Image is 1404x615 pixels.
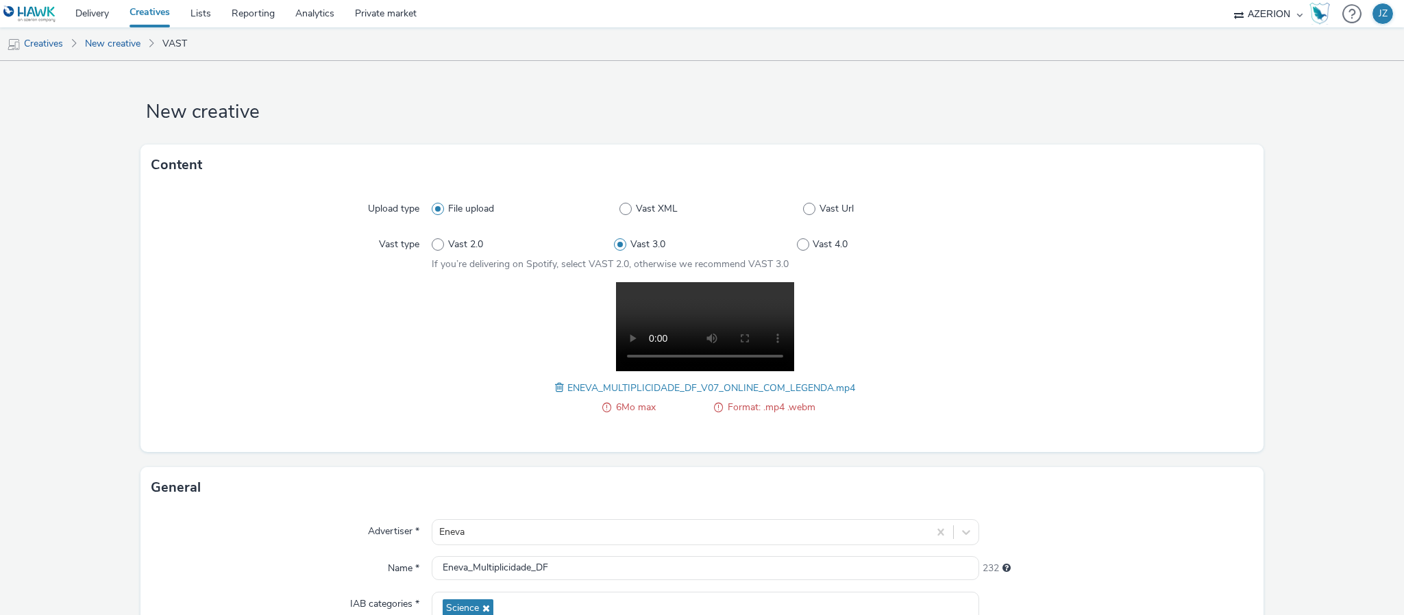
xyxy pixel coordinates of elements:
[432,556,979,580] input: Name
[1309,3,1335,25] a: Hawk Academy
[382,556,425,575] label: Name *
[432,258,789,271] span: If you’re delivering on Spotify, select VAST 2.0, otherwise we recommend VAST 3.0
[630,238,665,251] span: Vast 3.0
[140,99,1264,125] h1: New creative
[3,5,56,23] img: undefined Logo
[636,202,678,216] span: Vast XML
[820,202,854,216] span: Vast Url
[151,477,201,498] h3: General
[446,603,479,614] span: Science
[362,519,425,538] label: Advertiser *
[983,562,999,575] span: 232
[1002,562,1011,575] div: Maximum 255 characters
[7,38,21,51] img: mobile
[567,381,855,394] span: ENEVA_MULTIPLICIDADE_DF_V07_ONLINE_COM_LEGENDA.mp4
[813,238,848,251] span: Vast 4.0
[616,399,704,416] span: 6Mo max
[345,592,425,611] label: IAB categories *
[362,197,425,216] label: Upload type
[1309,3,1330,25] img: Hawk Academy
[78,27,147,60] a: New creative
[373,232,425,251] label: Vast type
[151,155,202,175] h3: Content
[448,238,483,251] span: Vast 2.0
[156,27,194,60] a: VAST
[448,202,494,216] span: File upload
[728,399,815,416] span: Format: .mp4 .webm
[1379,3,1388,24] div: JZ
